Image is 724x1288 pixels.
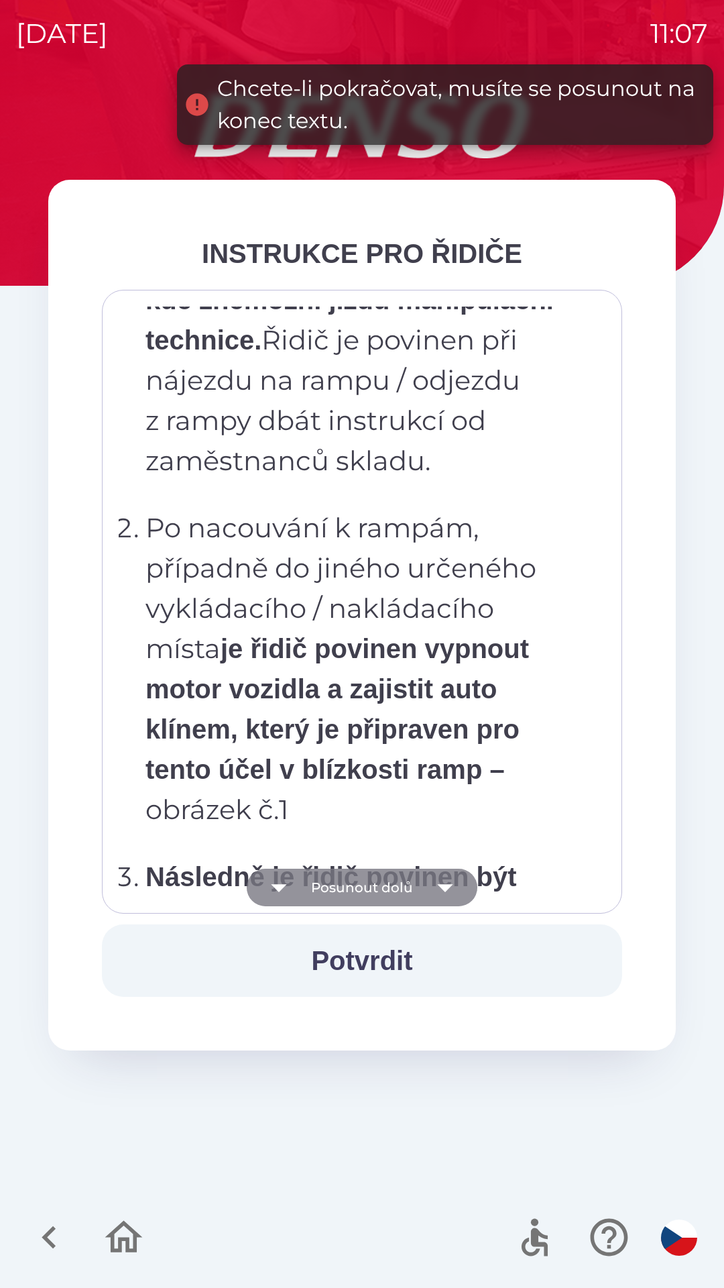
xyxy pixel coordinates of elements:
p: Po nacouvání k rampám, případně do jiného určeného vykládacího / nakládacího místa obrázek č.1 [145,508,587,830]
div: INSTRUKCE PRO ŘIDIČE [102,233,622,274]
div: Chcete-li pokračovat, musíte se posunout na konec textu. [217,72,700,137]
p: [DATE] [16,13,108,54]
p: 11:07 [650,13,708,54]
img: Logo [48,94,676,158]
strong: Následně je řidič povinen být přítomen u nakládky zboží / vykládky obalů. Bez vypnutého motoru, z... [145,862,544,1093]
button: Potvrdit [102,924,622,997]
strong: je řidič povinen vypnout motor vozidla a zajistit auto klínem, který je připraven pro tento účel ... [145,634,529,784]
img: cs flag [661,1220,697,1256]
button: Posunout dolů [247,869,477,906]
